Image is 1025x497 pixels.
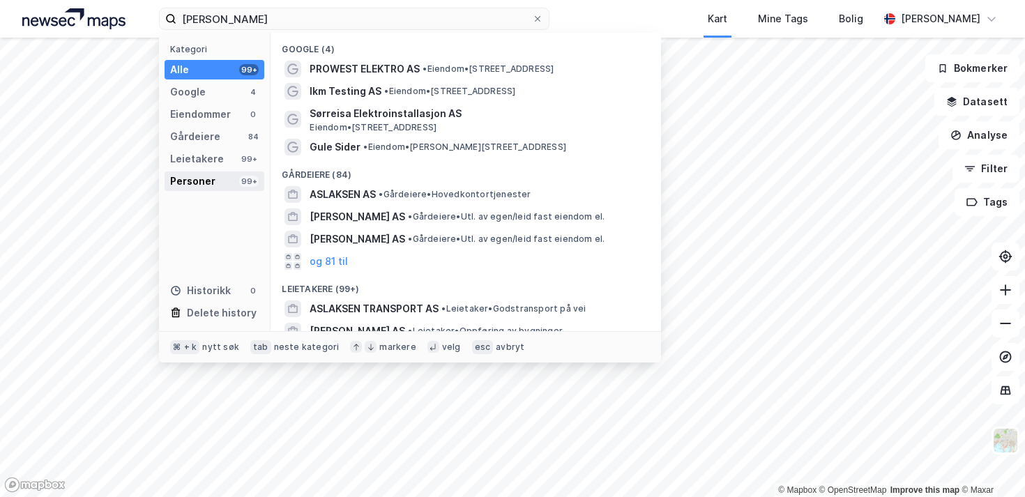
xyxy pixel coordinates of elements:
[170,151,224,167] div: Leietakere
[170,106,231,123] div: Eiendommer
[758,10,808,27] div: Mine Tags
[170,61,189,78] div: Alle
[170,44,264,54] div: Kategori
[992,427,1019,454] img: Z
[379,342,416,353] div: markere
[170,282,231,299] div: Historikk
[778,485,817,495] a: Mapbox
[239,176,259,187] div: 99+
[472,340,494,354] div: esc
[408,234,412,244] span: •
[379,189,531,200] span: Gårdeiere • Hovedkontortjenester
[310,300,439,317] span: ASLAKSEN TRANSPORT AS
[955,430,1025,497] div: Kontrollprogram for chat
[408,234,605,245] span: Gårdeiere • Utl. av egen/leid fast eiendom el.
[890,485,959,495] a: Improve this map
[310,105,644,122] span: Sørreisa Elektroinstallasjon AS
[170,128,220,145] div: Gårdeiere
[248,285,259,296] div: 0
[363,142,566,153] span: Eiendom • [PERSON_NAME][STREET_ADDRESS]
[310,83,381,100] span: Ikm Testing AS
[310,208,405,225] span: [PERSON_NAME] AS
[408,211,412,222] span: •
[310,231,405,247] span: [PERSON_NAME] AS
[952,155,1019,183] button: Filter
[408,326,563,337] span: Leietaker • Oppføring av bygninger
[384,86,515,97] span: Eiendom • [STREET_ADDRESS]
[239,64,259,75] div: 99+
[901,10,980,27] div: [PERSON_NAME]
[170,173,215,190] div: Personer
[310,61,420,77] span: PROWEST ELEKTRO AS
[442,342,461,353] div: velg
[176,8,532,29] input: Søk på adresse, matrikkel, gårdeiere, leietakere eller personer
[925,54,1019,82] button: Bokmerker
[271,158,661,183] div: Gårdeiere (84)
[271,273,661,298] div: Leietakere (99+)
[408,211,605,222] span: Gårdeiere • Utl. av egen/leid fast eiendom el.
[939,121,1019,149] button: Analyse
[248,131,259,142] div: 84
[839,10,863,27] div: Bolig
[310,139,360,155] span: Gule Sider
[22,8,126,29] img: logo.a4113a55bc3d86da70a041830d287a7e.svg
[934,88,1019,116] button: Datasett
[441,303,446,314] span: •
[819,485,887,495] a: OpenStreetMap
[4,477,66,493] a: Mapbox homepage
[379,189,383,199] span: •
[408,326,412,336] span: •
[708,10,727,27] div: Kart
[496,342,524,353] div: avbryt
[170,340,199,354] div: ⌘ + k
[310,323,405,339] span: [PERSON_NAME] AS
[310,253,348,270] button: og 81 til
[955,430,1025,497] iframe: Chat Widget
[248,109,259,120] div: 0
[248,86,259,98] div: 4
[955,188,1019,216] button: Tags
[250,340,271,354] div: tab
[384,86,388,96] span: •
[310,122,436,133] span: Eiendom • [STREET_ADDRESS]
[423,63,554,75] span: Eiendom • [STREET_ADDRESS]
[310,186,376,203] span: ASLAKSEN AS
[441,303,586,314] span: Leietaker • Godstransport på vei
[202,342,239,353] div: nytt søk
[423,63,427,74] span: •
[170,84,206,100] div: Google
[274,342,340,353] div: neste kategori
[363,142,367,152] span: •
[271,33,661,58] div: Google (4)
[239,153,259,165] div: 99+
[187,305,257,321] div: Delete history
